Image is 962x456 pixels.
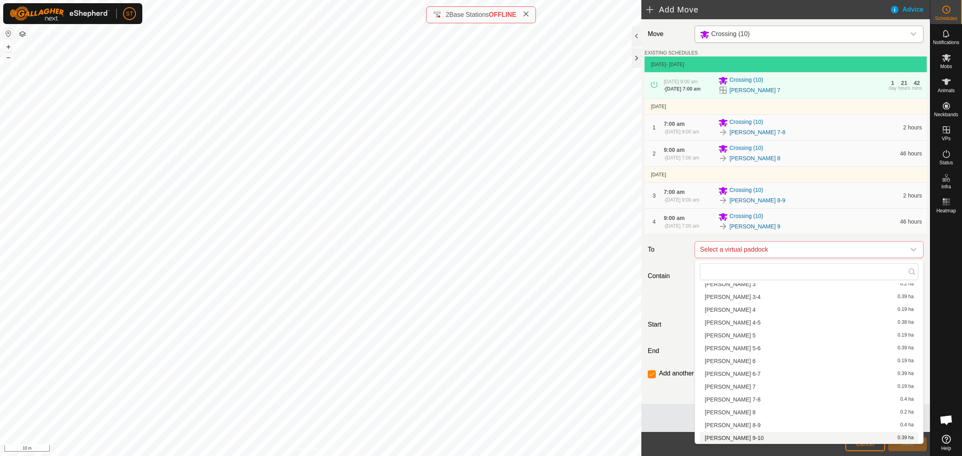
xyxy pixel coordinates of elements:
[730,118,763,127] span: Crossing (10)
[651,172,666,178] span: [DATE]
[942,136,950,141] span: VPs
[329,446,352,453] a: Contact Us
[653,150,656,157] span: 2
[700,355,918,367] li: Rorys 6
[4,29,13,38] button: Reset Map
[914,80,920,86] div: 42
[10,6,110,21] img: Gallagher Logo
[705,422,760,428] span: [PERSON_NAME] 8-9
[705,281,756,287] span: [PERSON_NAME] 3
[700,329,918,341] li: Rorys 5
[889,86,896,91] div: day
[700,432,918,444] li: Rorys 9-10
[912,86,922,91] div: mins
[711,30,750,37] span: Crossing (10)
[664,189,685,195] span: 7:00 am
[903,124,922,131] span: 2 hours
[890,5,930,14] div: Advice
[897,384,913,389] span: 0.19 ha
[730,196,785,205] a: [PERSON_NAME] 8-9
[897,435,913,441] span: 0.39 ha
[664,79,697,85] span: [DATE] 9:00 am
[664,128,699,135] div: -
[935,16,957,21] span: Schedules
[897,345,913,351] span: 0.39 ha
[700,304,918,316] li: Rorys 4
[897,294,913,300] span: 0.39 ha
[446,11,449,18] span: 2
[939,160,953,165] span: Status
[4,42,13,52] button: +
[900,410,913,415] span: 0.2 ha
[934,408,958,432] div: Open chat
[126,10,133,18] span: ST
[665,129,699,135] span: [DATE] 9:00 am
[664,196,699,204] div: -
[718,222,728,231] img: To
[897,320,913,325] span: 0.38 ha
[289,446,319,453] a: Privacy Policy
[664,215,685,221] span: 9:00 am
[705,307,756,313] span: [PERSON_NAME] 4
[645,241,691,258] label: To
[705,397,760,402] span: [PERSON_NAME] 7-8
[718,127,728,137] img: To
[898,86,910,91] div: hours
[645,320,691,329] label: Start
[665,86,701,92] span: [DATE] 7:00 am
[930,432,962,454] a: Help
[730,86,780,95] a: [PERSON_NAME] 7
[718,196,728,205] img: To
[449,11,489,18] span: Base Stations
[651,62,666,67] span: [DATE]
[897,358,913,364] span: 0.19 ha
[705,320,760,325] span: [PERSON_NAME] 4-5
[653,218,656,225] span: 4
[933,40,959,45] span: Notifications
[664,85,701,93] div: -
[700,317,918,329] li: Rorys 4-5
[700,406,918,418] li: Rorys 8
[705,358,756,364] span: [PERSON_NAME] 6
[665,155,699,161] span: [DATE] 7:00 am
[730,186,763,196] span: Crossing (10)
[653,192,656,199] span: 3
[905,26,922,42] div: dropdown trigger
[697,26,905,42] span: Crossing
[934,112,958,117] span: Neckbands
[664,154,699,161] div: -
[700,278,918,290] li: Rorys 3
[936,208,956,213] span: Heatmap
[18,29,27,39] button: Map Layers
[891,80,894,86] div: 1
[905,242,922,258] div: dropdown trigger
[697,242,905,258] span: Select a virtual paddock
[666,62,684,67] span: - [DATE]
[664,121,685,127] span: 7:00 am
[645,346,691,356] label: End
[940,64,952,69] span: Mobs
[900,281,913,287] span: 0.2 ha
[705,371,760,377] span: [PERSON_NAME] 6-7
[651,104,666,109] span: [DATE]
[705,333,756,338] span: [PERSON_NAME] 5
[700,342,918,354] li: Rorys 5-6
[705,410,756,415] span: [PERSON_NAME] 8
[941,184,951,189] span: Infra
[664,222,699,230] div: -
[938,88,955,93] span: Animals
[705,294,760,300] span: [PERSON_NAME] 3-4
[705,435,764,441] span: [PERSON_NAME] 9-10
[4,52,13,62] button: –
[730,154,780,163] a: [PERSON_NAME] 8
[653,124,656,131] span: 1
[730,128,785,137] a: [PERSON_NAME] 7-8
[700,419,918,431] li: Rorys 8-9
[900,397,913,402] span: 0.4 ha
[665,223,699,229] span: [DATE] 7:00 am
[700,381,918,393] li: Rorys 7
[718,153,728,163] img: To
[730,222,780,231] a: [PERSON_NAME] 9
[897,307,913,313] span: 0.19 ha
[645,271,691,281] label: Contain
